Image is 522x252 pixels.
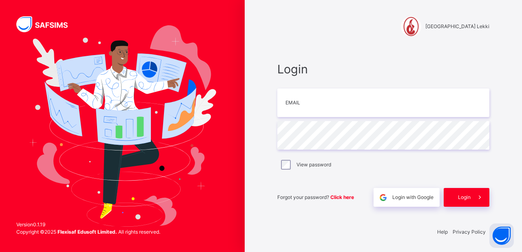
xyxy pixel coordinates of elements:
a: Click here [330,194,354,200]
span: Version 0.1.19 [16,221,160,228]
a: Help [437,229,448,235]
span: Login [277,60,489,78]
strong: Flexisaf Edusoft Limited. [58,229,117,235]
button: Open asap [489,223,514,248]
span: [GEOGRAPHIC_DATA] Lekki [425,23,489,30]
span: Copyright © 2025 All rights reserved. [16,229,160,235]
img: google.396cfc9801f0270233282035f929180a.svg [378,193,388,202]
span: Login with Google [392,194,434,201]
a: Privacy Policy [453,229,486,235]
label: View password [296,161,331,168]
span: Login [458,194,471,201]
span: Forgot your password? [277,194,354,200]
img: SAFSIMS Logo [16,16,77,32]
img: Hero Image [29,25,216,227]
